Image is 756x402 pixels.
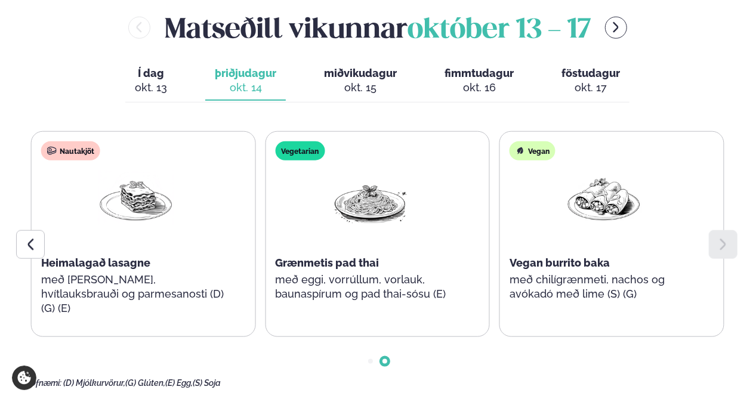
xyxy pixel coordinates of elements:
span: Ofnæmi: [30,378,61,388]
span: föstudagur [561,67,620,79]
span: Go to slide 2 [382,359,387,364]
button: menu-btn-left [128,17,150,39]
a: Cookie settings [12,366,36,390]
span: (G) Glúten, [125,378,165,388]
span: (E) Egg, [165,378,193,388]
div: okt. 16 [445,81,514,95]
img: Vegan.svg [516,146,525,156]
span: Heimalagað lasagne [41,256,150,269]
h2: Matseðill vikunnar [165,8,591,47]
button: Í dag okt. 13 [125,61,177,101]
div: Nautakjöt [41,141,100,160]
p: með eggi, vorrúllum, vorlauk, baunaspírum og pad thai-sósu (E) [275,273,465,301]
span: fimmtudagur [445,67,514,79]
button: fimmtudagur okt. 16 [435,61,523,101]
div: okt. 14 [215,81,276,95]
span: (S) Soja [193,378,221,388]
img: beef.svg [47,146,57,156]
span: miðvikudagur [324,67,397,79]
span: (D) Mjólkurvörur, [63,378,125,388]
div: Vegan [510,141,556,160]
button: miðvikudagur okt. 15 [314,61,406,101]
p: með chilígrænmeti, nachos og avókadó með lime (S) (G) [510,273,699,301]
img: Enchilada.png [566,170,643,225]
span: Grænmetis pad thai [275,256,379,269]
span: þriðjudagur [215,67,276,79]
img: Spagetti.png [332,170,408,225]
span: október 13 - 17 [408,17,591,44]
div: okt. 17 [561,81,620,95]
span: Vegan burrito baka [510,256,610,269]
button: menu-btn-right [605,17,627,39]
button: þriðjudagur okt. 14 [205,61,286,101]
span: Í dag [135,66,167,81]
div: Vegetarian [275,141,325,160]
img: Lasagna.png [98,170,174,225]
button: föstudagur okt. 17 [552,61,630,101]
div: okt. 15 [324,81,397,95]
span: Go to slide 1 [368,359,373,364]
div: okt. 13 [135,81,167,95]
p: með [PERSON_NAME], hvítlauksbrauði og parmesanosti (D) (G) (E) [41,273,231,316]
